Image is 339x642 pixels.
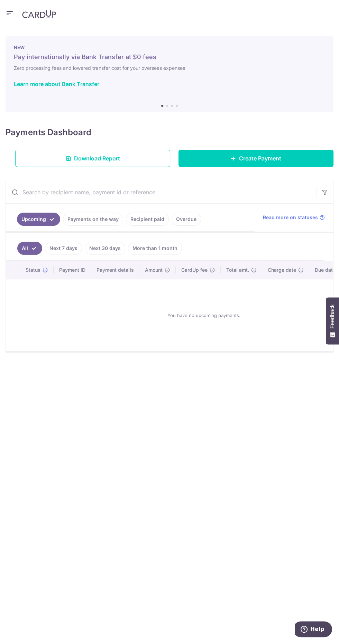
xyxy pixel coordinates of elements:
[263,214,325,221] a: Read more on statuses
[263,214,318,221] span: Read more on statuses
[54,261,91,279] th: Payment ID
[15,150,170,167] a: Download Report
[14,53,325,61] h5: Pay internationally via Bank Transfer at $0 fees
[26,267,40,273] span: Status
[239,154,281,162] span: Create Payment
[63,213,123,226] a: Payments on the way
[268,267,296,273] span: Charge date
[315,267,336,273] span: Due date
[14,64,325,72] h6: Zero processing fees and lowered transfer cost for your overseas expenses
[91,261,139,279] th: Payment details
[45,242,82,255] a: Next 7 days
[14,81,99,87] a: Learn more about Bank Transfer
[17,213,60,226] a: Upcoming
[181,267,208,273] span: CardUp fee
[178,150,333,167] a: Create Payment
[6,181,317,203] input: Search by recipient name, payment id or reference
[145,267,163,273] span: Amount
[85,242,125,255] a: Next 30 days
[17,242,42,255] a: All
[295,621,332,639] iframe: Opens a widget where you can find more information
[326,297,339,344] button: Feedback - Show survey
[74,154,120,162] span: Download Report
[14,45,325,50] p: NEW
[126,213,169,226] a: Recipient paid
[226,267,249,273] span: Total amt.
[128,242,182,255] a: More than 1 month
[22,10,56,18] img: CardUp
[6,126,91,139] h4: Payments Dashboard
[329,304,336,328] span: Feedback
[172,213,201,226] a: Overdue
